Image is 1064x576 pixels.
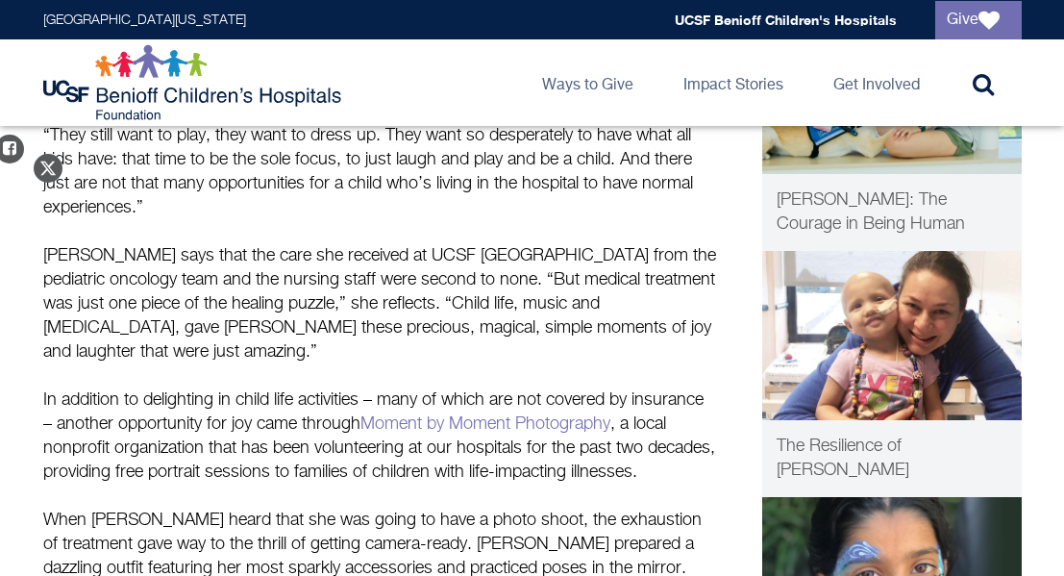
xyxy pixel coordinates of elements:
img: Logo for UCSF Benioff Children's Hospitals Foundation [43,44,346,121]
a: UCSF Benioff Children's Hospitals [675,12,897,28]
a: Give [935,1,1022,39]
a: Get Involved [818,39,935,126]
a: Impact Stories [668,39,799,126]
a: Moment by Moment Photography [360,415,610,433]
span: The Resilience of [PERSON_NAME] [777,438,909,479]
a: Patient Care young Penny during treatment with her mother The Resilience of [PERSON_NAME] [762,251,1022,498]
a: Patient Care Elena, the Courage in Being Human [PERSON_NAME]: The Courage in Being Human [762,4,1022,251]
img: young Penny during treatment with her mother [762,251,1022,421]
a: [GEOGRAPHIC_DATA][US_STATE] [43,13,246,27]
span: [PERSON_NAME]: The Courage in Being Human [777,191,965,233]
a: Ways to Give [527,39,649,126]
